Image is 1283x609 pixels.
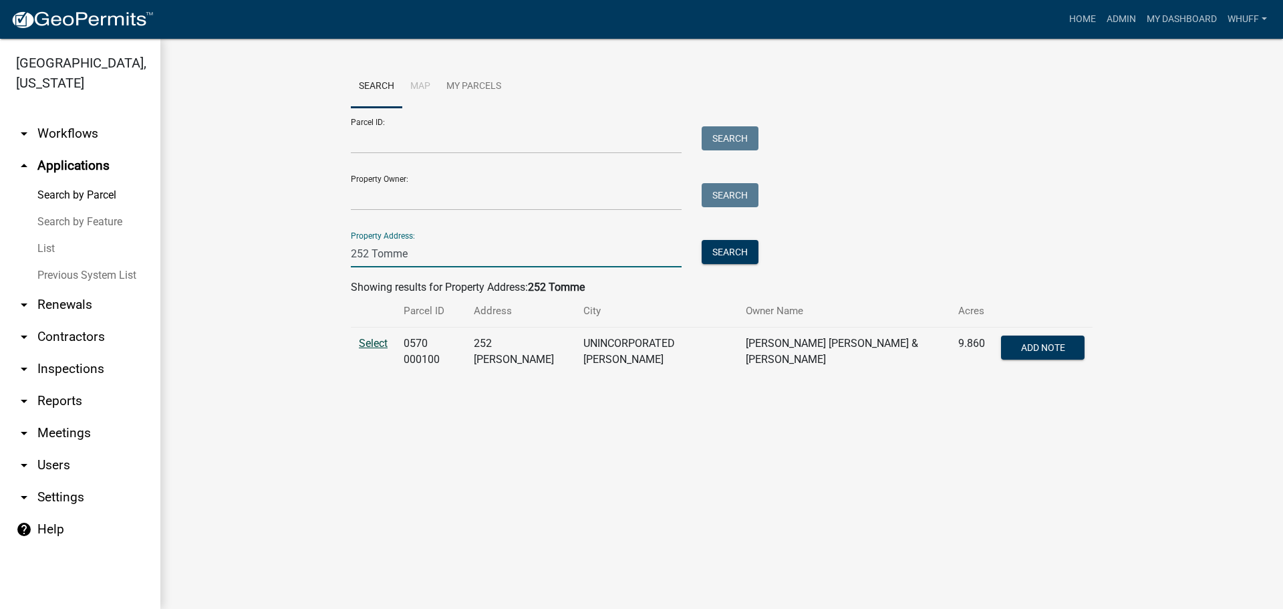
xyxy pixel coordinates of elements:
a: My Parcels [438,66,509,108]
i: arrow_drop_down [16,393,32,409]
a: whuff [1222,7,1272,32]
td: 9.860 [950,328,993,376]
th: City [575,295,738,327]
i: arrow_drop_down [16,361,32,377]
a: My Dashboard [1141,7,1222,32]
i: arrow_drop_down [16,457,32,473]
a: Search [351,66,402,108]
i: arrow_drop_down [16,297,32,313]
a: Home [1064,7,1101,32]
button: Search [702,240,758,264]
th: Parcel ID [396,295,466,327]
div: Showing results for Property Address: [351,279,1093,295]
i: arrow_drop_down [16,489,32,505]
th: Acres [950,295,993,327]
button: Search [702,183,758,207]
strong: 252 Tomme [528,281,585,293]
span: Add Note [1020,342,1064,353]
th: Address [466,295,576,327]
a: Admin [1101,7,1141,32]
i: arrow_drop_up [16,158,32,174]
button: Add Note [1001,336,1085,360]
a: Select [359,337,388,350]
td: 252 [PERSON_NAME] [466,328,576,376]
td: [PERSON_NAME] [PERSON_NAME] & [PERSON_NAME] [738,328,950,376]
i: arrow_drop_down [16,425,32,441]
i: arrow_drop_down [16,126,32,142]
th: Owner Name [738,295,950,327]
button: Search [702,126,758,150]
td: 0570 000100 [396,328,466,376]
i: arrow_drop_down [16,329,32,345]
i: help [16,521,32,537]
td: UNINCORPORATED [PERSON_NAME] [575,328,738,376]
